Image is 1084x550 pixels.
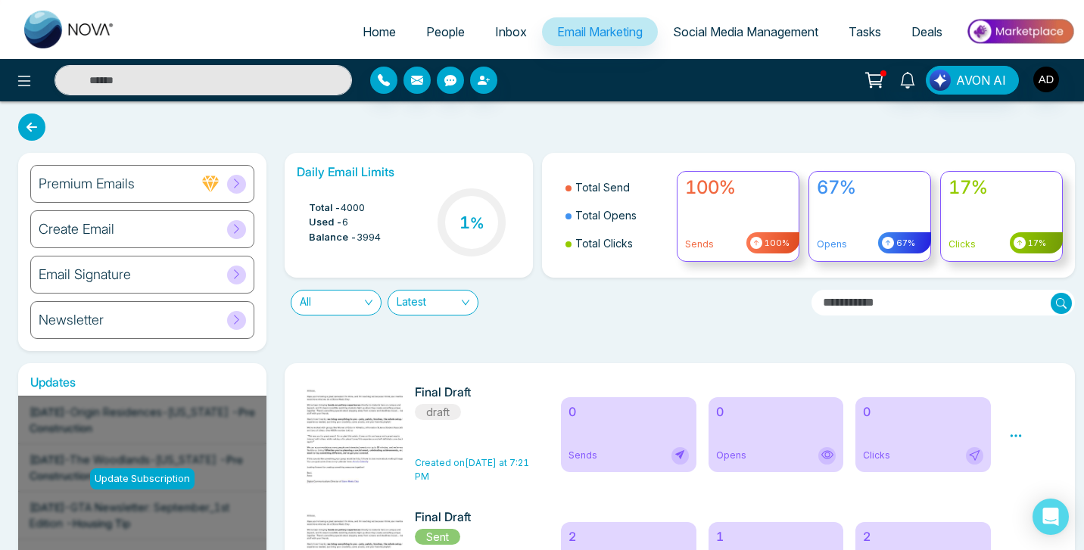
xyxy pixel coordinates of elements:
span: 4000 [341,200,365,216]
a: People [411,17,480,46]
img: User Avatar [1033,67,1059,92]
span: Sends [568,449,597,462]
h6: Final Draft [415,510,534,524]
a: Deals [896,17,958,46]
h6: Create Email [39,221,114,238]
span: Balance - [309,230,357,245]
span: Home [363,24,396,39]
h6: Email Signature [39,266,131,283]
h6: 2 [568,530,689,544]
h3: 1 [459,213,484,232]
h6: Updates [18,375,266,390]
p: Opens [817,238,923,251]
span: Sent [415,529,460,545]
span: Created on [DATE] at 7:21 PM [415,457,529,482]
span: Clicks [863,449,890,462]
li: Total Send [565,173,668,201]
h4: 100% [685,177,791,199]
h6: 2 [863,530,983,544]
span: Used - [309,215,342,230]
h6: 0 [568,405,689,419]
li: Total Clicks [565,229,668,257]
img: Lead Flow [930,70,951,91]
button: AVON AI [926,66,1019,95]
span: AVON AI [956,71,1006,89]
img: Nova CRM Logo [24,11,115,48]
span: Social Media Management [673,24,818,39]
li: Total Opens [565,201,668,229]
p: Clicks [948,238,1054,251]
span: Deals [911,24,942,39]
h4: 17% [948,177,1054,199]
div: Open Intercom Messenger [1033,499,1069,535]
h4: 67% [817,177,923,199]
img: Market-place.gif [965,14,1075,48]
span: All [300,291,372,315]
h6: Daily Email Limits [297,165,521,179]
span: 100% [762,237,790,250]
h6: Premium Emails [39,176,135,192]
a: Inbox [480,17,542,46]
h6: 1 [716,530,836,544]
p: Sends [685,238,791,251]
a: Social Media Management [658,17,833,46]
span: Email Marketing [557,24,643,39]
span: Tasks [849,24,881,39]
div: Update Subscription [90,468,195,489]
h6: 0 [863,405,983,419]
a: Home [347,17,411,46]
span: People [426,24,465,39]
span: 3994 [357,230,381,245]
a: Email Marketing [542,17,658,46]
span: Latest [397,291,469,315]
h6: Final Draft [415,385,534,399]
span: 17% [1026,237,1046,250]
span: Opens [716,449,746,462]
span: 6 [342,215,348,230]
a: Tasks [833,17,896,46]
span: draft [415,404,461,420]
h6: 0 [716,405,836,419]
span: 67% [894,237,915,250]
span: Total - [309,200,341,216]
span: Inbox [495,24,527,39]
h6: Newsletter [39,312,104,328]
span: % [470,214,484,232]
